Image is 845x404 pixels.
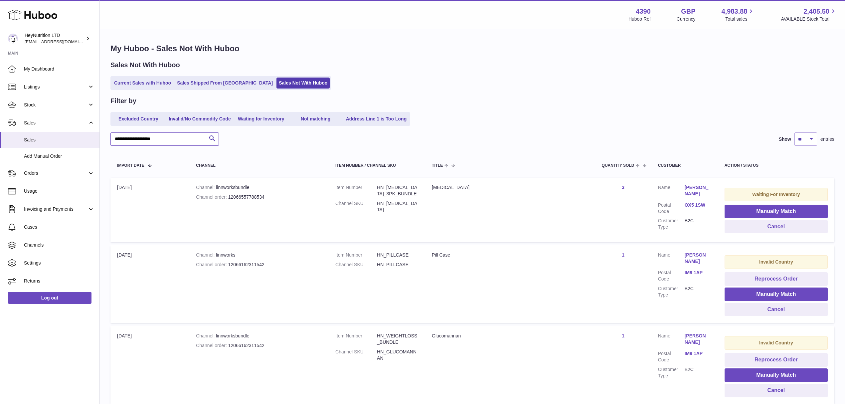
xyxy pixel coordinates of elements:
[725,288,828,301] button: Manually Match
[196,163,322,168] div: Channel
[636,7,651,16] strong: 4390
[658,270,685,282] dt: Postal Code
[25,39,98,44] span: [EMAIL_ADDRESS][DOMAIN_NAME]
[196,333,322,339] div: linnworksbundle
[335,184,377,197] dt: Item Number
[759,259,793,265] strong: Invalid Country
[276,78,330,89] a: Sales Not With Huboo
[335,349,377,361] dt: Channel SKU
[335,163,419,168] div: Item Number / Channel SKU
[196,252,216,258] strong: Channel
[196,184,322,191] div: linnworksbundle
[725,353,828,367] button: Reprocess Order
[24,84,87,90] span: Listings
[377,333,419,345] dd: HN_WEIGHTLOSS_BUNDLE
[685,184,711,197] a: [PERSON_NAME]
[377,252,419,258] dd: HN_PILLCASE
[622,333,624,338] a: 1
[196,262,228,267] strong: Channel order
[722,7,748,16] span: 4,983.88
[196,343,228,348] strong: Channel order
[24,206,87,212] span: Invoicing and Payments
[432,252,589,258] div: Pill Case
[335,252,377,258] dt: Item Number
[658,163,711,168] div: Customer
[658,350,685,363] dt: Postal Code
[725,368,828,382] button: Manually Match
[685,350,711,357] a: IM9 1AP
[377,184,419,197] dd: HN_[MEDICAL_DATA]_3PK_BUNDLE
[432,184,589,191] div: [MEDICAL_DATA]
[110,245,189,323] td: [DATE]
[196,262,322,268] div: 12066162311542
[432,163,443,168] span: Title
[658,252,685,266] dt: Name
[8,34,18,44] img: info@heynutrition.com
[725,16,755,22] span: Total sales
[628,16,651,22] div: Huboo Ref
[725,205,828,218] button: Manually Match
[24,188,94,194] span: Usage
[681,7,695,16] strong: GBP
[175,78,275,89] a: Sales Shipped From [GEOGRAPHIC_DATA]
[24,242,94,248] span: Channels
[377,349,419,361] dd: HN_GLUCOMANNAN
[235,113,288,124] a: Waiting for Inventory
[725,384,828,397] button: Cancel
[8,292,91,304] a: Log out
[117,163,144,168] span: Import date
[24,102,87,108] span: Stock
[112,78,173,89] a: Current Sales with Huboo
[781,7,837,22] a: 2,405.50 AVAILABLE Stock Total
[289,113,342,124] a: Not matching
[820,136,834,142] span: entries
[196,333,216,338] strong: Channel
[658,218,685,230] dt: Customer Type
[781,16,837,22] span: AVAILABLE Stock Total
[432,333,589,339] div: Glucomannan
[725,163,828,168] div: Action / Status
[622,185,624,190] a: 3
[166,113,233,124] a: Invalid/No Commodity Code
[685,218,711,230] dd: B2C
[685,333,711,345] a: [PERSON_NAME]
[25,32,84,45] div: HeyNutrition LTD
[658,286,685,298] dt: Customer Type
[24,260,94,266] span: Settings
[377,200,419,213] dd: HN_[MEDICAL_DATA]
[685,252,711,265] a: [PERSON_NAME]
[725,220,828,234] button: Cancel
[24,224,94,230] span: Cases
[677,16,696,22] div: Currency
[24,170,87,176] span: Orders
[658,333,685,347] dt: Name
[196,185,216,190] strong: Channel
[196,194,228,200] strong: Channel order
[24,120,87,126] span: Sales
[196,342,322,349] div: 12066162311542
[377,262,419,268] dd: HN_PILLCASE
[622,252,624,258] a: 1
[110,43,834,54] h1: My Huboo - Sales Not With Huboo
[722,7,755,22] a: 4,983.88 Total sales
[344,113,409,124] a: Address Line 1 is Too Long
[725,303,828,316] button: Cancel
[685,270,711,276] a: IM9 1AP
[685,202,711,208] a: OX5 1SW
[335,200,377,213] dt: Channel SKU
[24,66,94,72] span: My Dashboard
[658,184,685,199] dt: Name
[335,262,377,268] dt: Channel SKU
[725,272,828,286] button: Reprocess Order
[658,366,685,379] dt: Customer Type
[752,192,800,197] strong: Waiting For Inventory
[196,194,322,200] div: 12066557788534
[110,61,180,70] h2: Sales Not With Huboo
[803,7,829,16] span: 2,405.50
[779,136,791,142] label: Show
[685,366,711,379] dd: B2C
[110,326,189,404] td: [DATE]
[658,202,685,215] dt: Postal Code
[110,97,136,105] h2: Filter by
[685,286,711,298] dd: B2C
